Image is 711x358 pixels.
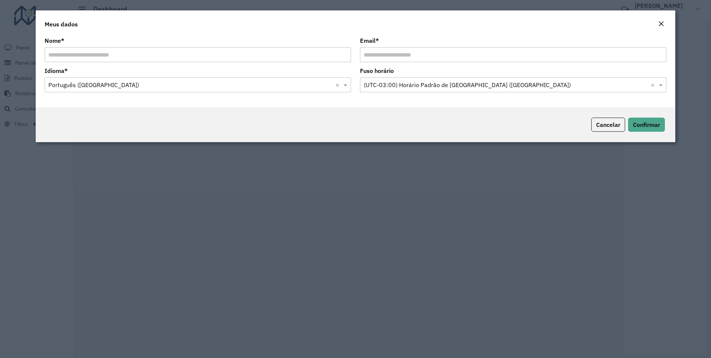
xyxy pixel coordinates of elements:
h4: Meus dados [45,20,78,29]
button: Confirmar [628,118,665,132]
span: Clear all [335,80,342,89]
span: Cancelar [596,121,620,128]
button: Close [656,19,666,29]
label: Fuso horário [360,66,394,75]
label: Nome [45,36,64,45]
label: Idioma [45,66,68,75]
span: Confirmar [633,121,660,128]
span: Clear all [651,80,657,89]
label: Email [360,36,379,45]
em: Fechar [658,21,664,27]
button: Cancelar [591,118,625,132]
